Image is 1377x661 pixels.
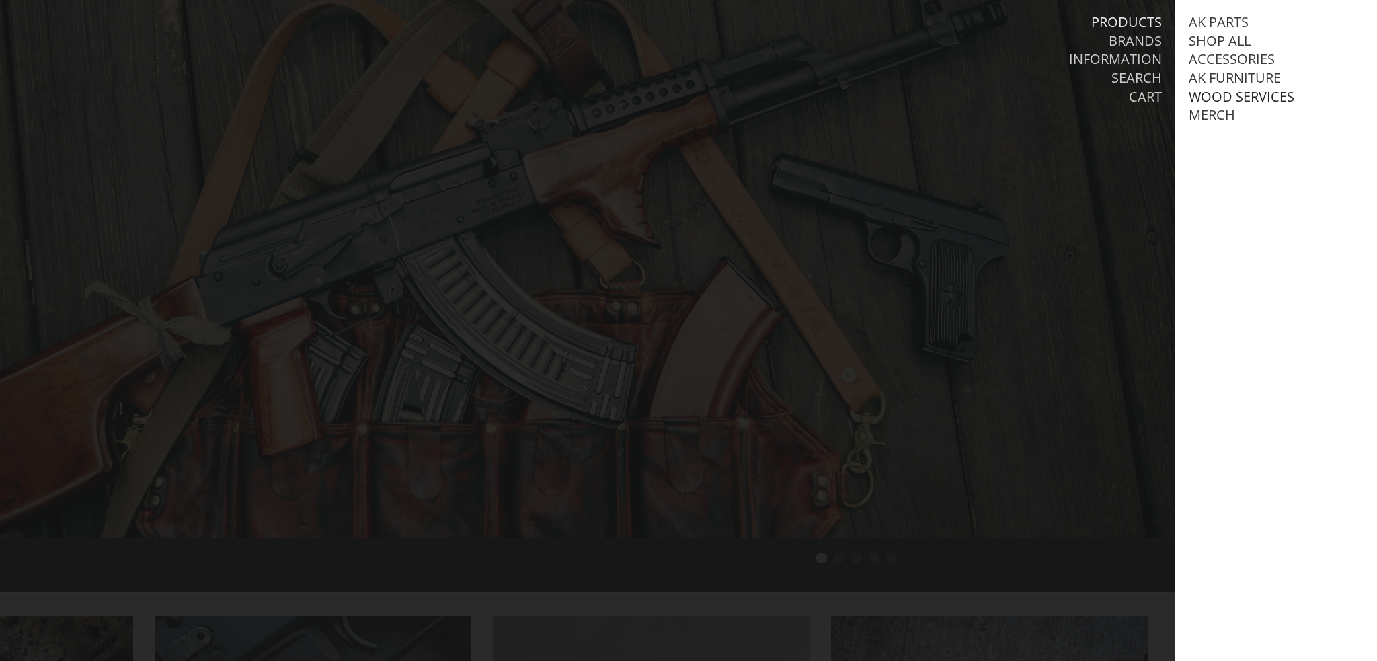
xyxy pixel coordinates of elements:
[1189,32,1251,50] a: Shop All
[1189,88,1294,106] a: Wood Services
[1189,106,1235,124] a: Merch
[1091,13,1162,31] a: Products
[1129,88,1162,106] a: Cart
[1109,32,1162,50] a: Brands
[1189,69,1281,87] a: AK Furniture
[1111,69,1162,87] a: Search
[1069,50,1162,68] a: Information
[1189,13,1249,31] a: AK Parts
[1189,50,1275,68] a: Accessories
